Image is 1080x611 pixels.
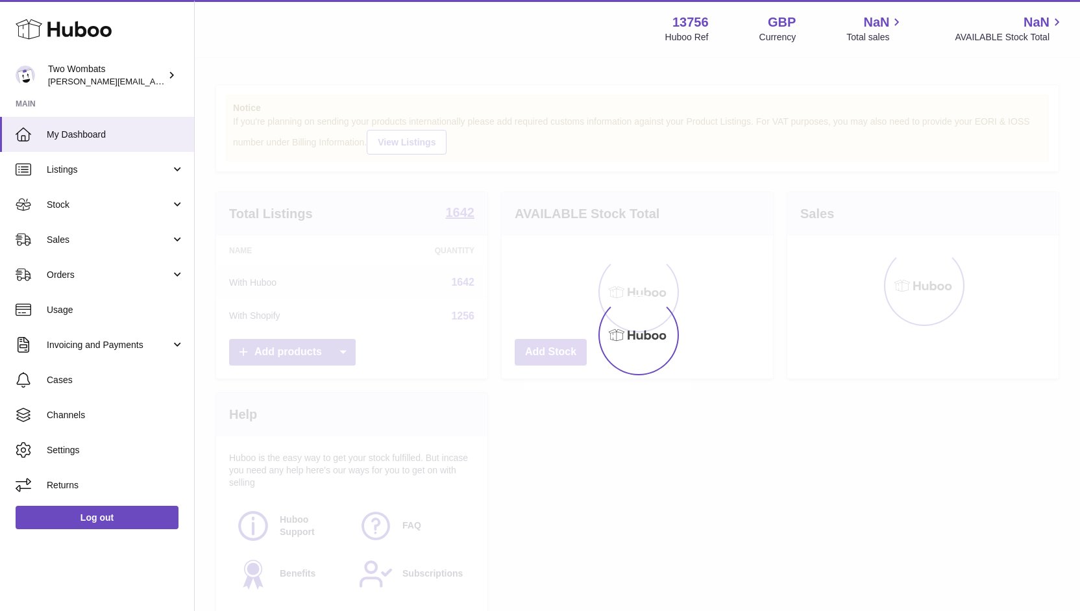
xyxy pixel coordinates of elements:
span: [PERSON_NAME][EMAIL_ADDRESS][PERSON_NAME][DOMAIN_NAME] [48,76,330,86]
span: AVAILABLE Stock Total [955,31,1064,44]
span: NaN [1024,14,1049,31]
span: NaN [863,14,889,31]
span: Stock [47,199,171,211]
div: Huboo Ref [665,31,709,44]
span: Settings [47,444,184,456]
a: Log out [16,506,178,529]
span: Invoicing and Payments [47,339,171,351]
span: Orders [47,269,171,281]
div: Two Wombats [48,63,165,88]
span: My Dashboard [47,129,184,141]
span: Total sales [846,31,904,44]
span: Usage [47,304,184,316]
span: Returns [47,479,184,492]
span: Cases [47,374,184,386]
span: Sales [47,234,171,246]
span: Channels [47,409,184,421]
strong: GBP [768,14,796,31]
div: Currency [759,31,796,44]
a: NaN AVAILABLE Stock Total [955,14,1064,44]
img: adam.randall@twowombats.com [16,66,35,85]
a: NaN Total sales [846,14,904,44]
span: Listings [47,164,171,176]
strong: 13756 [672,14,709,31]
